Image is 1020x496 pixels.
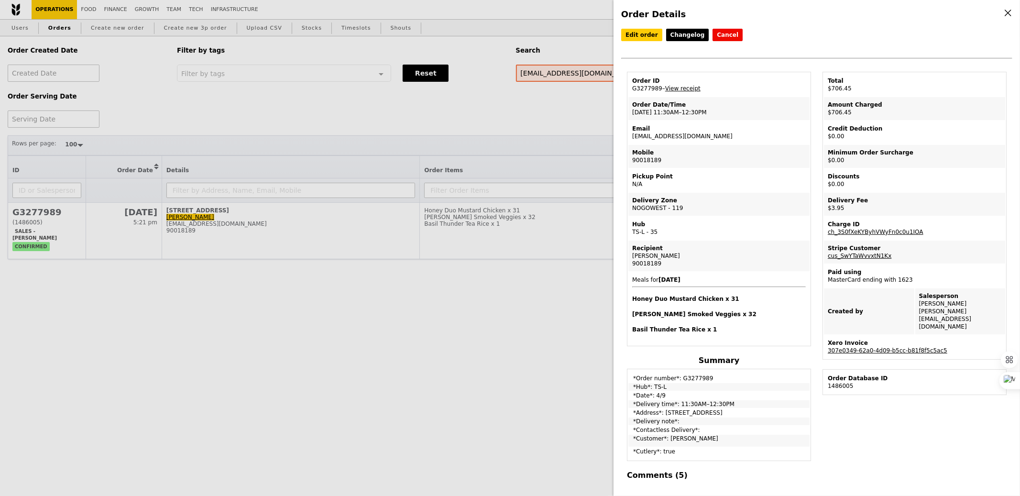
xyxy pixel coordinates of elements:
[632,295,806,303] h4: Honey Duo Mustard Chicken x 31
[628,193,810,216] td: NOGOWEST - 119
[824,73,1005,96] td: $706.45
[632,310,806,318] h4: [PERSON_NAME] Smoked Veggies x 32
[632,101,806,109] div: Order Date/Time
[828,101,1001,109] div: Amount Charged
[628,169,810,192] td: N/A
[665,85,701,92] a: View receipt
[828,125,1001,132] div: Credit Deduction
[632,220,806,228] div: Hub
[828,149,1001,156] div: Minimum Order Surcharge
[627,356,811,365] h4: Summary
[628,73,810,96] td: G3277989
[915,288,1006,334] td: [PERSON_NAME] [PERSON_NAME][EMAIL_ADDRESS][DOMAIN_NAME]
[628,426,810,434] td: *Contactless Delivery*:
[824,169,1005,192] td: $0.00
[713,29,743,41] button: Cancel
[628,383,810,391] td: *Hub*: TS-L
[828,173,1001,180] div: Discounts
[824,193,1005,216] td: $3.95
[828,229,923,235] a: ch_3S0fXeKYByhVWyFn0c0u1IOA
[824,265,1005,287] td: MasterCard ending with 1623
[628,370,810,382] td: *Order number*: G3277989
[662,85,665,92] span: –
[628,418,810,425] td: *Delivery note*:
[828,253,891,259] a: cus_SwYTaWvvxtN1Kx
[628,217,810,240] td: TS-L - 35
[828,375,1001,382] div: Order Database ID
[828,77,1001,85] div: Total
[828,220,1001,228] div: Charge ID
[824,97,1005,120] td: $706.45
[628,145,810,168] td: 90018189
[627,471,811,480] h4: Comments (5)
[632,244,806,252] div: Recipient
[632,252,806,260] div: [PERSON_NAME]
[632,149,806,156] div: Mobile
[658,276,680,283] b: [DATE]
[632,276,806,333] span: Meals for
[628,448,810,460] td: *Cutlery*: true
[628,97,810,120] td: [DATE] 11:30AM–12:30PM
[632,197,806,204] div: Delivery Zone
[824,121,1005,144] td: $0.00
[632,77,806,85] div: Order ID
[828,197,1001,204] div: Delivery Fee
[824,371,1005,394] td: 1486005
[828,339,1001,347] div: Xero Invoice
[919,292,1002,300] div: Salesperson
[628,435,810,447] td: *Customer*: [PERSON_NAME]
[666,29,709,41] a: Changelog
[628,392,810,399] td: *Date*: 4/9
[828,268,1001,276] div: Paid using
[632,125,806,132] div: Email
[628,400,810,408] td: *Delivery time*: 11:30AM–12:30PM
[621,29,662,41] a: Edit order
[628,121,810,144] td: [EMAIL_ADDRESS][DOMAIN_NAME]
[632,326,806,333] h4: Basil Thunder Tea Rice x 1
[632,173,806,180] div: Pickup Point
[828,347,947,354] a: 307e0349-62a0-4d09-b5cc-b81f8f5c5ac5
[828,244,1001,252] div: Stripe Customer
[632,260,806,267] div: 90018189
[621,9,686,19] span: Order Details
[828,308,910,315] div: Created by
[824,145,1005,168] td: $0.00
[628,409,810,417] td: *Address*: [STREET_ADDRESS]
